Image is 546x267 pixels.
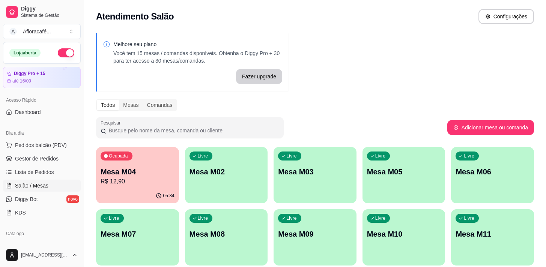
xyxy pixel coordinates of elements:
span: Lista de Pedidos [15,168,54,176]
span: A [9,28,17,35]
p: Mesa M07 [101,229,174,239]
p: Livre [109,215,119,221]
button: LivreMesa M03 [274,147,356,203]
label: Pesquisar [101,120,123,126]
div: Acesso Rápido [3,94,81,106]
span: [EMAIL_ADDRESS][DOMAIN_NAME] [21,252,69,258]
a: Produtos [3,240,81,252]
button: LivreMesa M07 [96,209,179,265]
p: Mesa M09 [278,229,352,239]
p: Mesa M08 [190,229,263,239]
button: LivreMesa M08 [185,209,268,265]
button: [EMAIL_ADDRESS][DOMAIN_NAME] [3,246,81,264]
button: LivreMesa M02 [185,147,268,203]
div: Mesas [119,100,143,110]
button: OcupadaMesa M04R$ 12,9005:34 [96,147,179,203]
p: Mesa M05 [367,166,441,177]
a: DiggySistema de Gestão [3,3,81,21]
button: Pedidos balcão (PDV) [3,139,81,151]
span: Diggy Bot [15,195,38,203]
a: Lista de Pedidos [3,166,81,178]
p: Livre [375,215,386,221]
span: Sistema de Gestão [21,12,78,18]
div: Comandas [143,100,177,110]
div: Afloracafé ... [23,28,51,35]
p: R$ 12,90 [101,177,174,186]
span: Pedidos balcão (PDV) [15,141,67,149]
p: Melhore seu plano [113,40,282,48]
button: LivreMesa M10 [362,209,445,265]
p: Mesa M03 [278,166,352,177]
h2: Atendimento Salão [96,10,174,22]
p: Livre [464,215,474,221]
button: Fazer upgrade [236,69,282,84]
button: LivreMesa M05 [362,147,445,203]
p: Livre [464,153,474,159]
a: Gestor de Pedidos [3,153,81,165]
article: Diggy Pro + 15 [14,71,45,76]
p: Livre [198,215,208,221]
p: Livre [286,215,297,221]
p: Mesa M10 [367,229,441,239]
div: Loja aberta [9,49,41,57]
a: Diggy Botnovo [3,193,81,205]
span: Produtos [15,242,36,249]
span: Gestor de Pedidos [15,155,59,162]
div: Todos [97,100,119,110]
p: Livre [286,153,297,159]
button: Alterar Status [58,48,74,57]
button: Adicionar mesa ou comanda [447,120,534,135]
button: LivreMesa M11 [451,209,534,265]
p: Ocupada [109,153,128,159]
article: até 16/09 [12,78,31,84]
span: KDS [15,209,26,216]
button: LivreMesa M06 [451,147,534,203]
a: Dashboard [3,106,81,118]
span: Dashboard [15,108,41,116]
button: Select a team [3,24,81,39]
p: Mesa M11 [456,229,529,239]
button: Configurações [478,9,534,24]
p: Livre [198,153,208,159]
a: Diggy Pro + 15até 16/09 [3,67,81,88]
span: Salão / Mesas [15,182,48,189]
a: KDS [3,207,81,219]
a: Salão / Mesas [3,180,81,192]
p: Livre [375,153,386,159]
p: Mesa M04 [101,166,174,177]
p: Você tem 15 mesas / comandas disponíveis. Obtenha o Diggy Pro + 30 para ter acesso a 30 mesas/com... [113,49,282,64]
p: Mesa M02 [190,166,263,177]
p: 05:34 [163,193,174,199]
p: Mesa M06 [456,166,529,177]
span: Diggy [21,6,78,12]
div: Dia a dia [3,127,81,139]
input: Pesquisar [106,127,279,134]
button: LivreMesa M09 [274,209,356,265]
div: Catálogo [3,228,81,240]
